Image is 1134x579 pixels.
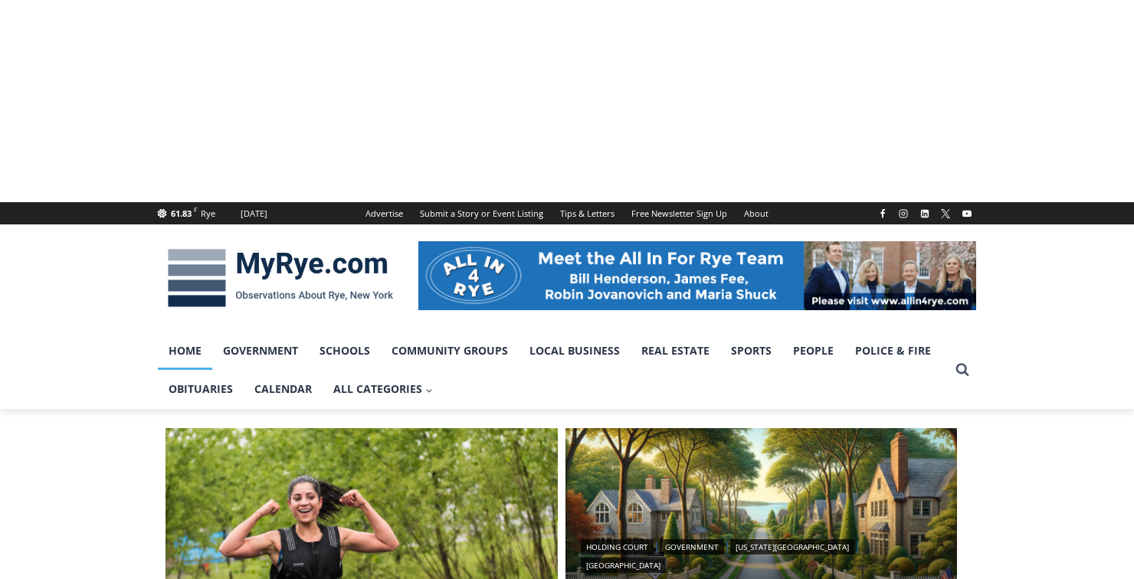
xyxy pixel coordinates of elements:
[158,370,244,408] a: Obituaries
[660,539,724,554] a: Government
[958,204,976,223] a: YouTube
[333,381,433,397] span: All Categories
[894,204,913,223] a: Instagram
[720,332,782,370] a: Sports
[844,332,942,370] a: Police & Fire
[631,332,720,370] a: Real Estate
[201,207,215,221] div: Rye
[730,539,854,554] a: [US_STATE][GEOGRAPHIC_DATA]
[916,204,934,223] a: Linkedin
[936,204,955,223] a: X
[309,332,381,370] a: Schools
[323,370,444,408] a: All Categories
[581,536,942,573] div: | | |
[782,332,844,370] a: People
[241,207,267,221] div: [DATE]
[158,332,212,370] a: Home
[212,332,309,370] a: Government
[418,241,976,310] img: All in for Rye
[873,204,892,223] a: Facebook
[357,202,777,224] nav: Secondary Navigation
[194,205,197,214] span: F
[244,370,323,408] a: Calendar
[158,332,949,409] nav: Primary Navigation
[357,202,411,224] a: Advertise
[411,202,552,224] a: Submit a Story or Event Listing
[171,208,192,219] span: 61.83
[623,202,736,224] a: Free Newsletter Sign Up
[519,332,631,370] a: Local Business
[581,558,666,573] a: [GEOGRAPHIC_DATA]
[552,202,623,224] a: Tips & Letters
[736,202,777,224] a: About
[158,238,403,318] img: MyRye.com
[949,356,976,384] button: View Search Form
[381,332,519,370] a: Community Groups
[581,539,654,554] a: Holding Court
